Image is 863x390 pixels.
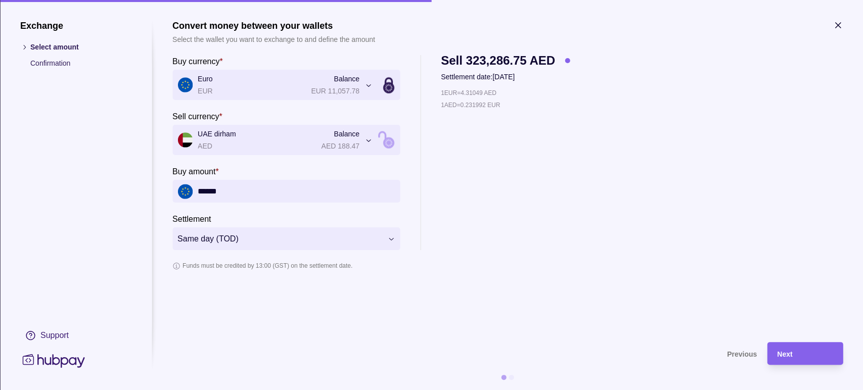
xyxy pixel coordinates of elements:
img: eu [177,184,193,199]
p: Settlement [172,215,211,223]
a: Support [20,325,131,346]
span: Sell 323,286.75 AED [441,55,555,66]
div: Support [40,330,69,341]
span: Next [777,350,792,358]
p: Settlement date: [DATE] [441,71,570,82]
p: Confirmation [30,58,131,69]
p: Buy currency [172,57,219,66]
p: Select the wallet you want to exchange to and define the amount [172,34,375,45]
label: Sell currency [172,110,222,122]
label: Buy amount [172,165,219,177]
h1: Exchange [20,20,131,31]
p: Buy amount [172,167,215,176]
label: Settlement [172,213,211,225]
p: 1 EUR = 4.31049 AED [441,87,496,99]
h1: Convert money between your wallets [172,20,375,31]
label: Buy currency [172,55,223,67]
span: Previous [727,350,757,358]
p: Select amount [30,41,131,53]
button: Previous [172,342,757,365]
input: amount [198,180,395,203]
p: Sell currency [172,112,219,121]
p: 1 AED = 0.231992 EUR [441,100,500,111]
p: Funds must be credited by 13:00 (GST) on the settlement date. [183,260,352,271]
button: Next [767,342,843,365]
